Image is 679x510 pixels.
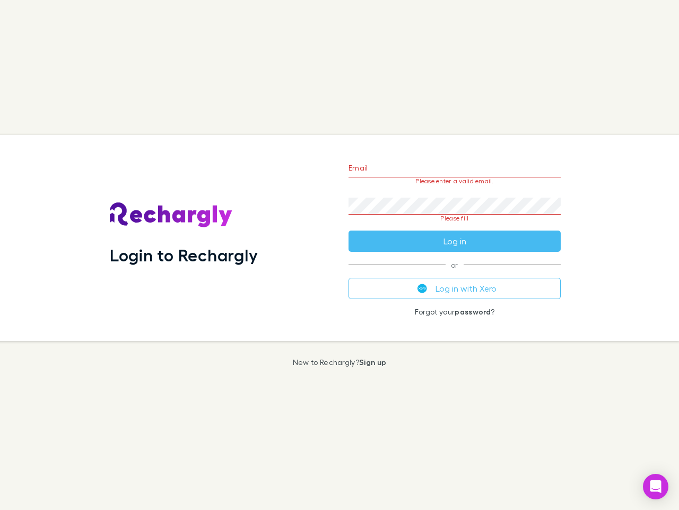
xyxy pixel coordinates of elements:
div: Open Intercom Messenger [643,474,668,499]
button: Log in with Xero [349,278,561,299]
button: Log in [349,231,561,252]
p: New to Rechargly? [293,358,387,367]
a: Sign up [359,358,386,367]
h1: Login to Rechargly [110,245,258,265]
img: Rechargly's Logo [110,202,233,228]
p: Please fill [349,215,561,222]
img: Xero's logo [417,284,427,293]
span: or [349,265,561,265]
p: Forgot your ? [349,308,561,316]
p: Please enter a valid email. [349,177,561,185]
a: password [455,307,491,316]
